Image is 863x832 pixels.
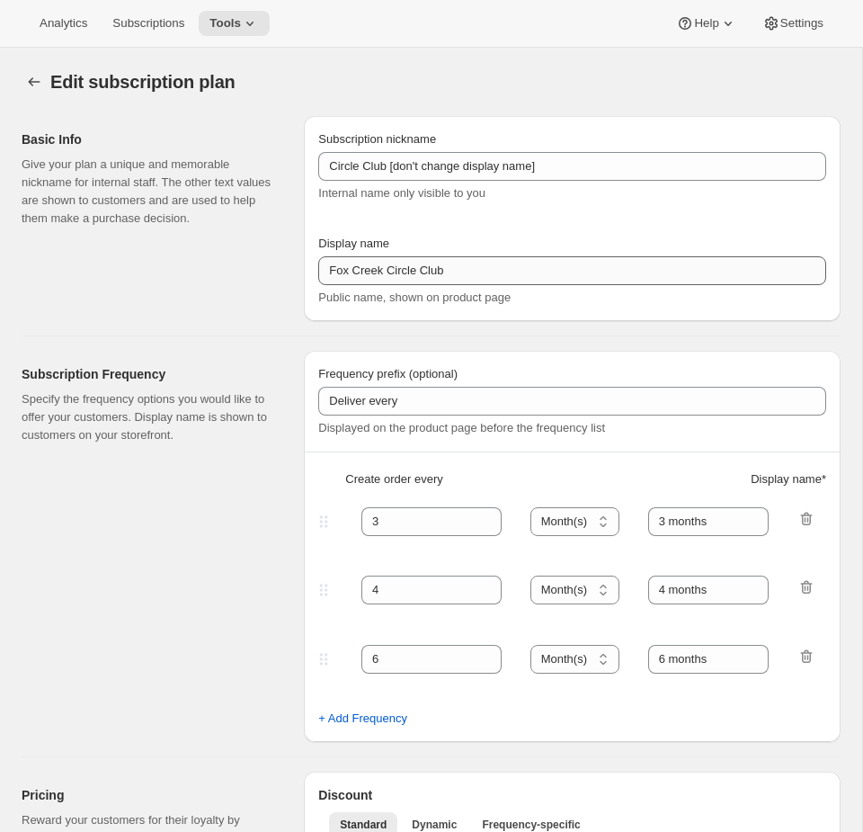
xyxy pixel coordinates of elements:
[307,704,418,733] button: + Add Frequency
[318,256,826,285] input: Subscribe & Save
[665,11,747,36] button: Help
[318,367,458,380] span: Frequency prefix (optional)
[648,507,770,536] input: 1 month
[29,11,98,36] button: Analytics
[22,156,275,228] p: Give your plan a unique and memorable nickname for internal staff. The other text values are show...
[340,818,387,832] span: Standard
[482,818,580,832] span: Frequency-specific
[780,16,823,31] span: Settings
[318,152,826,181] input: Subscribe & Save
[102,11,195,36] button: Subscriptions
[22,390,275,444] p: Specify the frequency options you would like to offer your customers. Display name is shown to cu...
[50,72,236,92] span: Edit subscription plan
[318,421,605,434] span: Displayed on the product page before the frequency list
[22,130,275,148] h2: Basic Info
[318,132,436,146] span: Subscription nickname
[648,645,770,674] input: 1 month
[694,16,718,31] span: Help
[318,186,485,200] span: Internal name only visible to you
[318,237,389,250] span: Display name
[318,387,826,416] input: Deliver every
[648,576,770,604] input: 1 month
[752,11,834,36] button: Settings
[22,786,275,804] h2: Pricing
[22,69,47,94] button: Subscription plans
[318,291,511,304] span: Public name, shown on product page
[751,470,826,488] span: Display name *
[40,16,87,31] span: Analytics
[199,11,270,36] button: Tools
[318,710,407,728] span: + Add Frequency
[318,786,826,804] h2: Discount
[22,365,275,383] h2: Subscription Frequency
[112,16,184,31] span: Subscriptions
[412,818,457,832] span: Dynamic
[345,470,442,488] span: Create order every
[209,16,241,31] span: Tools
